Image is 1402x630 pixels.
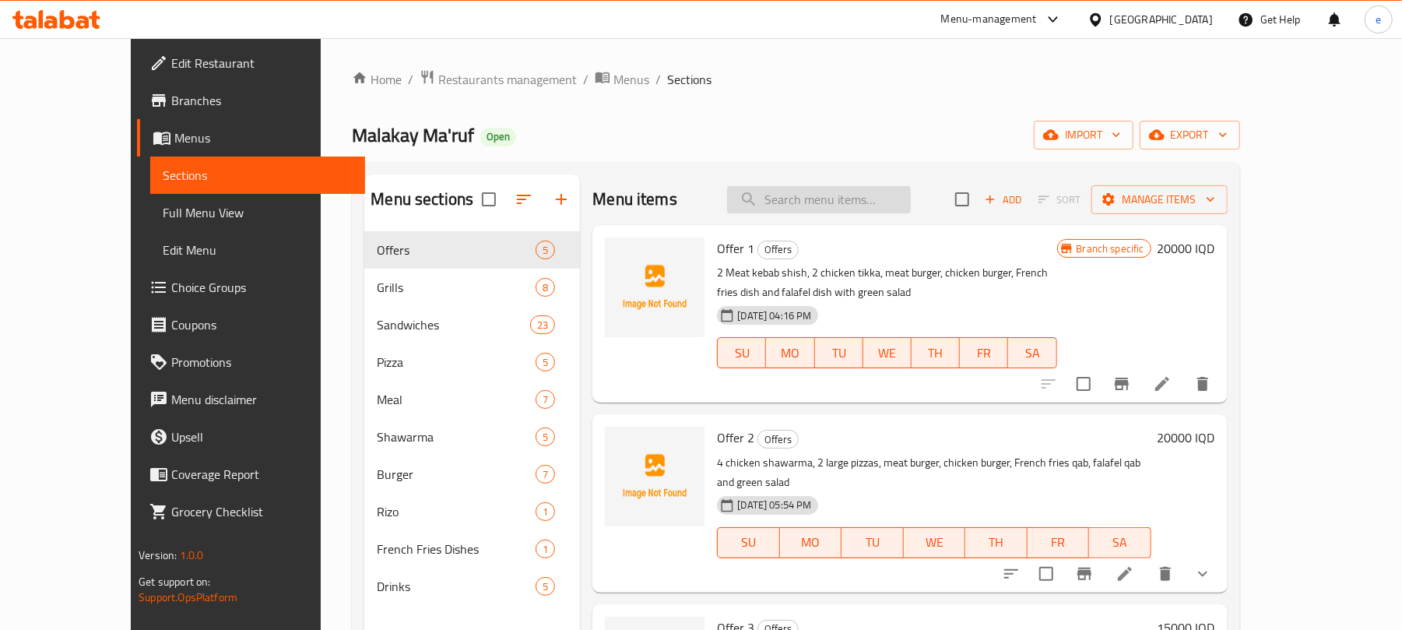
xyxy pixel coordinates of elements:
span: Full Menu View [163,203,353,222]
span: Open [480,130,516,143]
button: import [1034,121,1133,150]
div: Offers [757,430,799,449]
span: 1.0.0 [180,545,204,565]
span: Malakay Ma'ruf [352,118,474,153]
span: SA [1095,531,1144,554]
span: Meal [377,390,536,409]
div: items [536,278,555,297]
div: Burger [377,465,536,484]
a: Home [352,70,402,89]
span: Menus [613,70,649,89]
span: Upsell [171,428,353,446]
a: Edit menu item [1153,375,1172,393]
span: Menus [174,128,353,147]
li: / [408,70,413,89]
span: 5 [536,355,554,370]
div: Grills8 [364,269,580,306]
a: Edit menu item [1116,565,1134,583]
span: Sections [667,70,712,89]
a: Edit Restaurant [137,44,365,82]
span: TH [918,342,954,364]
span: FR [966,342,1002,364]
div: Rizo [377,502,536,521]
span: 7 [536,392,554,407]
button: export [1140,121,1240,150]
p: 2 Meat kebab shish, 2 chicken tikka, meat burger, chicken burger, French fries dish and falafel d... [717,263,1056,302]
button: TU [815,337,863,368]
span: Branch specific [1070,241,1151,256]
button: FR [1028,527,1089,558]
span: Grills [377,278,536,297]
div: Offers [757,241,799,259]
span: MO [772,342,808,364]
span: French Fries Dishes [377,540,536,558]
span: Sandwiches [377,315,530,334]
h6: 20000 IQD [1158,427,1215,449]
button: MO [780,527,842,558]
a: Coverage Report [137,456,365,493]
a: Menus [595,69,649,90]
button: SU [717,337,766,368]
span: 7 [536,467,554,482]
button: delete [1184,365,1221,403]
div: French Fries Dishes1 [364,530,580,568]
span: Choice Groups [171,278,353,297]
div: items [536,577,555,596]
input: search [727,186,911,213]
button: SU [717,527,779,558]
div: Shawarma [377,428,536,446]
span: Offers [758,241,798,259]
span: Add item [979,188,1028,212]
svg: Show Choices [1193,565,1212,583]
span: Coupons [171,315,353,334]
button: TU [842,527,903,558]
button: sort-choices [993,555,1030,593]
div: items [536,390,555,409]
a: Promotions [137,343,365,381]
div: Open [480,128,516,146]
a: Upsell [137,418,365,456]
nav: breadcrumb [352,69,1239,90]
span: TH [972,531,1021,554]
span: Sections [163,166,353,185]
span: Version: [139,545,177,565]
span: 8 [536,280,554,295]
span: 1 [536,542,554,557]
span: e [1376,11,1381,28]
span: SU [724,531,773,554]
a: Choice Groups [137,269,365,306]
div: items [536,540,555,558]
span: import [1046,125,1121,145]
span: Manage items [1104,190,1215,209]
div: Pizza [377,353,536,371]
span: Edit Restaurant [171,54,353,72]
a: Restaurants management [420,69,577,90]
div: items [536,241,555,259]
div: Pizza5 [364,343,580,381]
span: Grocery Checklist [171,502,353,521]
span: SA [1014,342,1050,364]
button: Branch-specific-item [1103,365,1140,403]
a: Full Menu View [150,194,365,231]
button: WE [904,527,965,558]
span: Select to update [1030,558,1063,590]
h2: Menu sections [371,188,473,211]
a: Branches [137,82,365,119]
span: Branches [171,91,353,110]
span: Select to update [1067,368,1100,400]
img: Offer 2 [605,427,705,526]
span: Promotions [171,353,353,371]
button: Manage items [1091,185,1228,214]
div: Burger7 [364,456,580,493]
button: Add section [543,181,580,218]
div: items [536,353,555,371]
p: 4 chicken shawarma, 2 large pizzas, meat burger, chicken burger, French fries qab, falafel qab an... [717,453,1151,492]
button: SA [1089,527,1151,558]
div: Offers5 [364,231,580,269]
span: Select all sections [473,183,505,216]
a: Grocery Checklist [137,493,365,530]
span: 5 [536,243,554,258]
